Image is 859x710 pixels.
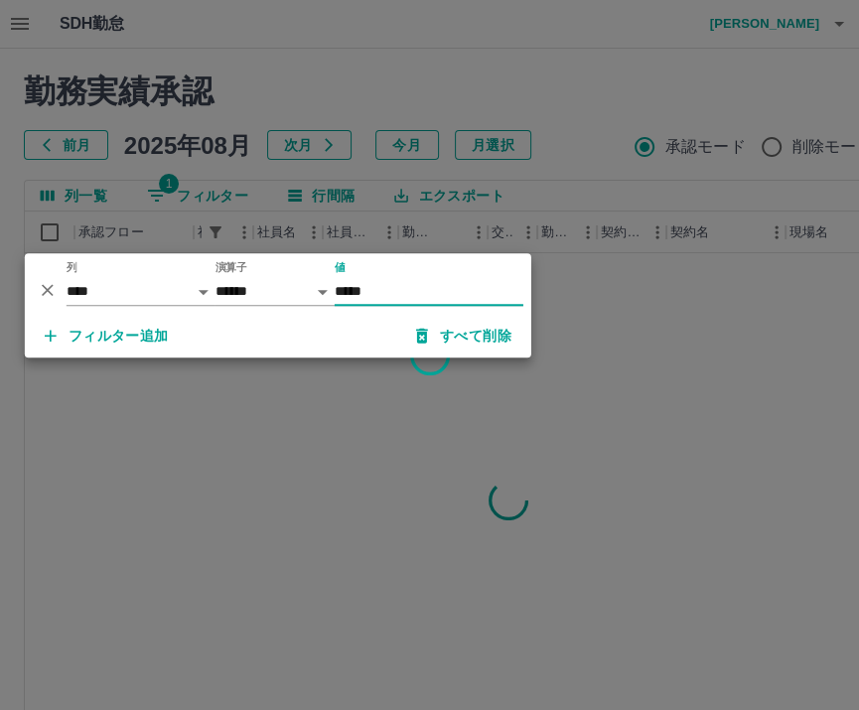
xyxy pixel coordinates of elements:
[400,318,527,354] button: すべて削除
[33,275,63,305] button: 削除
[335,260,346,275] label: 値
[67,260,77,275] label: 列
[215,260,247,275] label: 演算子
[29,318,185,354] button: フィルター追加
